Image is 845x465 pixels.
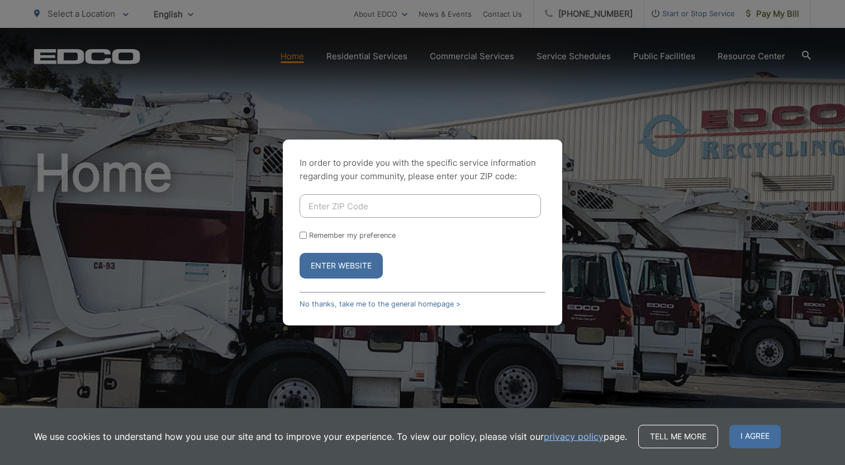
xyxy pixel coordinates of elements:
span: I agree [729,425,781,448]
a: Tell me more [638,425,718,448]
a: No thanks, take me to the general homepage > [300,300,461,308]
p: In order to provide you with the specific service information regarding your community, please en... [300,156,545,183]
a: privacy policy [544,430,604,443]
p: We use cookies to understand how you use our site and to improve your experience. To view our pol... [34,430,627,443]
label: Remember my preference [309,231,396,239]
button: Enter Website [300,253,383,279]
input: Enter ZIP Code [300,194,541,218]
